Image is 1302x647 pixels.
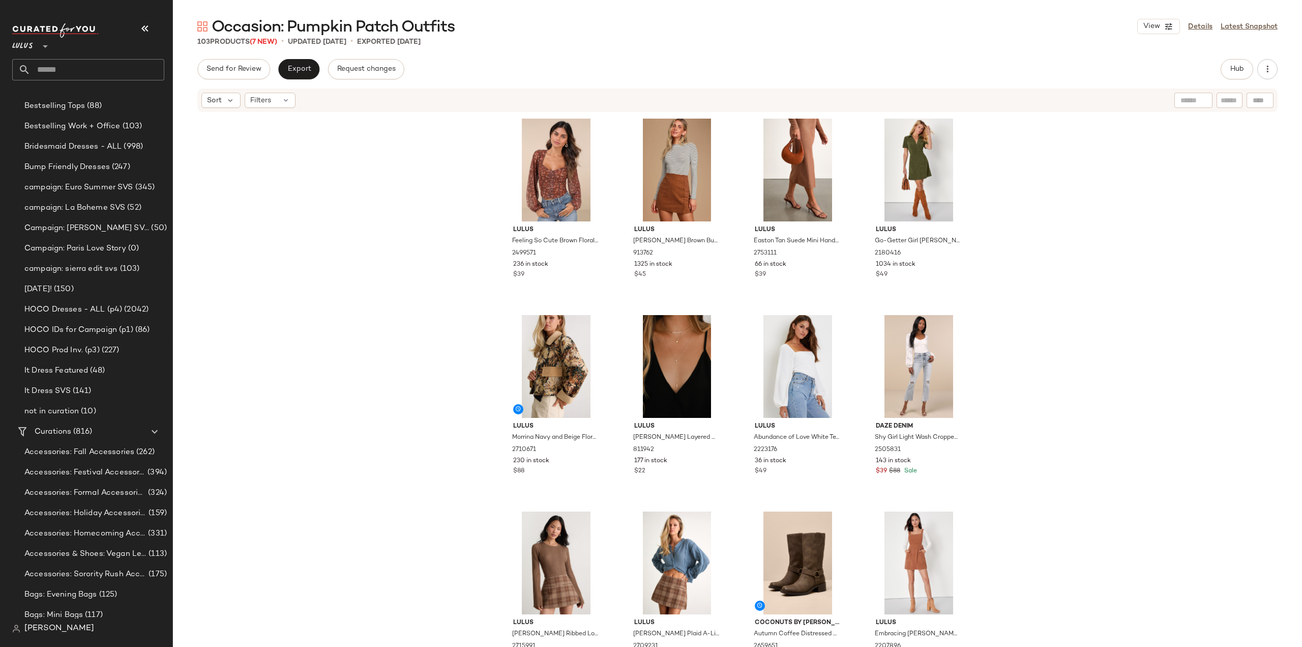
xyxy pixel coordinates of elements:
[876,260,915,269] span: 1034 in stock
[24,508,146,519] span: Accessories: Holiday Accessories
[513,260,548,269] span: 236 in stock
[754,445,777,455] span: 2223176
[875,237,961,246] span: Go-Getter Girl [PERSON_NAME] Corduroy Mini Dress With Pockets
[876,618,962,628] span: Lulus
[24,263,118,275] span: campaign: sierra edit svs
[24,487,146,499] span: Accessories: Formal Accessories
[513,618,599,628] span: Lulus
[12,35,33,53] span: Lulus
[250,38,277,46] span: (7 New)
[146,548,167,560] span: (113)
[755,422,841,431] span: Lulus
[755,618,841,628] span: Coconuts By [PERSON_NAME]
[24,528,146,540] span: Accessories: Homecoming Accessories
[197,37,277,47] div: Products
[754,433,840,442] span: Abundance of Love White Textured Long Sleeve Tie-Back Bodysuit
[146,487,167,499] span: (324)
[754,630,840,639] span: Autumn Coffee Distressed Mid-Calf Moto Boots
[24,365,88,377] span: It Dress Featured
[1143,22,1160,31] span: View
[287,65,311,73] span: Export
[88,365,105,377] span: (48)
[125,202,141,214] span: (52)
[634,467,645,476] span: $22
[212,17,455,38] span: Occasion: Pumpkin Patch Outfits
[634,260,672,269] span: 1325 in stock
[24,623,94,635] span: [PERSON_NAME]
[126,243,139,255] span: (0)
[110,161,130,173] span: (247)
[876,467,887,476] span: $39
[24,548,146,560] span: Accessories & Shoes: Vegan Leather
[24,182,133,193] span: campaign: Euro Summer SVS
[875,433,961,442] span: Shy Girl Light Wash Cropped Distressed High-Rise Flare Jeans
[876,422,962,431] span: Daze Denim
[121,121,142,132] span: (103)
[281,36,284,48] span: •
[875,249,901,258] span: 2180416
[505,315,607,418] img: 2710671_01_hero_2025-08-21.jpg
[633,445,654,455] span: 811942
[337,65,396,73] span: Request changes
[1230,65,1244,73] span: Hub
[118,263,140,275] span: (103)
[197,38,210,46] span: 103
[357,37,421,47] p: Exported [DATE]
[24,161,110,173] span: Bump Friendly Dresses
[24,304,122,316] span: HOCO Dresses - ALL (p4)
[755,270,766,279] span: $39
[513,270,524,279] span: $39
[902,468,917,474] span: Sale
[328,59,404,79] button: Request changes
[250,95,271,106] span: Filters
[633,249,653,258] span: 913762
[634,618,720,628] span: Lulus
[24,609,83,621] span: Bags: Mini Bags
[24,446,134,458] span: Accessories: Fall Accessories
[79,406,96,417] span: (10)
[133,182,155,193] span: (345)
[71,385,92,397] span: (141)
[513,226,599,235] span: Lulus
[633,433,719,442] span: [PERSON_NAME] Layered Gold Necklace
[868,315,970,418] img: 12171661_2505831.jpg
[122,304,149,316] span: (2042)
[278,59,319,79] button: Export
[24,243,126,255] span: Campaign: Paris Love Story
[146,508,167,519] span: (159)
[1221,59,1253,79] button: Hub
[626,315,728,418] img: 11718581_811942.jpg
[512,445,536,455] span: 2710671
[626,512,728,614] img: 2709231_02_front_2025-08-13.jpg
[626,119,728,221] img: 12943621_913762.jpg
[24,406,79,417] span: not in curation
[513,422,599,431] span: Lulus
[512,433,598,442] span: Morrina Navy and Beige Floral Jacquard Barn Jacket
[145,467,167,479] span: (394)
[512,237,598,246] span: Feeling So Cute Brown Floral Mesh Balloon Sleeve Crop Top
[1221,21,1278,32] a: Latest Snapshot
[875,630,961,639] span: Embracing [PERSON_NAME] Corduroy Pinafore Mini Dress
[512,249,536,258] span: 2499571
[350,36,353,48] span: •
[634,270,646,279] span: $45
[24,141,122,153] span: Bridesmaid Dresses - ALL
[134,446,155,458] span: (262)
[512,630,598,639] span: [PERSON_NAME] Ribbed Long Sleeve Sweater Top
[634,457,667,466] span: 177 in stock
[146,528,167,540] span: (331)
[747,512,849,614] img: 2659651_02_front_2025-08-22.jpg
[149,222,167,234] span: (50)
[755,457,786,466] span: 36 in stock
[97,589,117,601] span: (125)
[755,226,841,235] span: Lulus
[876,270,887,279] span: $49
[85,100,102,112] span: (88)
[146,569,167,580] span: (175)
[634,226,720,235] span: Lulus
[868,119,970,221] img: 10679121_2180416.jpg
[288,37,346,47] p: updated [DATE]
[100,345,120,356] span: (227)
[747,119,849,221] img: 2753111_01_OM_2025-08-25.jpg
[24,222,149,234] span: Campaign: [PERSON_NAME] SVS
